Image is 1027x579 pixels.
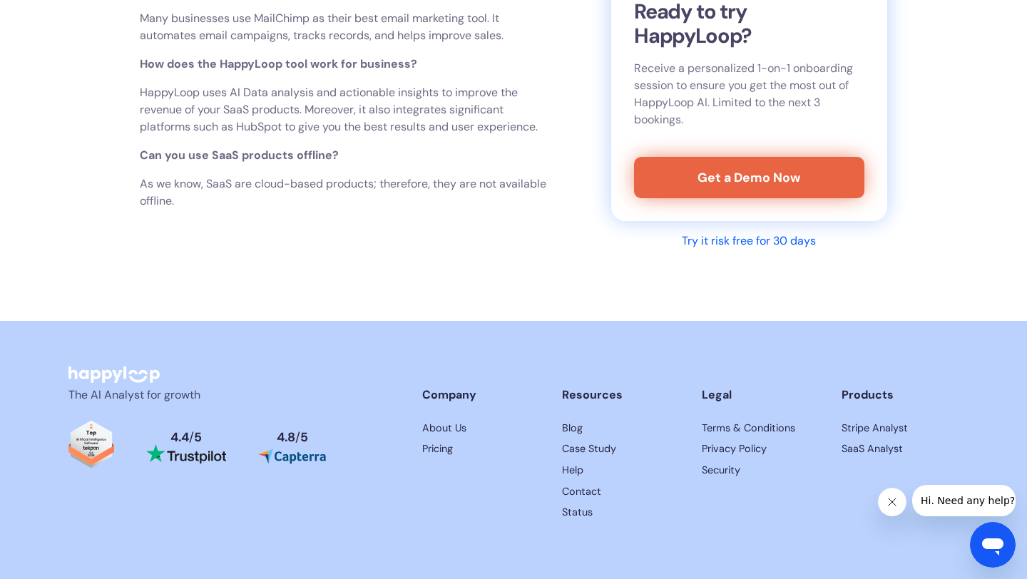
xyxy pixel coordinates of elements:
p: Receive a personalized 1-on-1 onboarding session to ensure you get the most out of HappyLoop AI. ... [634,59,864,128]
strong: How does the HappyLoop tool work for business? [140,56,417,71]
a: Get help with HappyLoop [562,463,679,478]
strong: Can you use SaaS products offline? [140,148,339,163]
iframe: Message from company [912,485,1016,516]
a: HappyLoop's Privacy Policy [842,441,959,457]
p: ‍ [140,147,554,164]
div: 4.8 5 [277,431,308,444]
a: HappyLoop's Security Page [702,463,819,478]
a: View HappyLoop pricing plans [422,441,539,457]
div: Products [842,386,959,404]
div: Resources [562,386,679,404]
p: Many businesses use MailChimp as their best email marketing tool. It automates email campaigns, t... [140,10,554,44]
p: As we know, SaaS are cloud-based products; therefore, they are not available offline. [140,175,554,210]
span: / [189,429,194,445]
div: Company [422,386,539,404]
a: Read reviews about HappyLoop on Tekpon [68,421,114,475]
p: The AI Analyst for growth [68,386,304,404]
iframe: Close message [878,488,906,516]
a: Read reviews about HappyLoop on Capterra [258,431,327,464]
a: HappyLoop's Privacy Policy [702,441,819,457]
div: Legal [702,386,819,404]
a: Get a Demo Now [634,156,864,198]
p: HappyLoop uses AI Data analysis and actionable insights to improve the revenue of your SaaS produ... [140,84,554,135]
div: 4.4 5 [170,431,202,444]
span: / [295,429,300,445]
a: HappyLoop's Terms & Conditions [842,421,959,436]
a: Read HappyLoop case studies [562,421,679,436]
a: Read reviews about HappyLoop on Trustpilot [146,431,226,463]
a: Read HappyLoop case studies [562,441,679,457]
p: ‍ [140,221,554,238]
a: Contact HappyLoop support [562,484,679,500]
a: HappyLoop's Terms & Conditions [702,421,819,436]
iframe: Button to launch messaging window [970,522,1016,568]
div: Try it risk free for 30 days [682,232,816,250]
a: HappyLoop's Status [562,505,679,521]
a: Learn more about HappyLoop [422,421,539,436]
